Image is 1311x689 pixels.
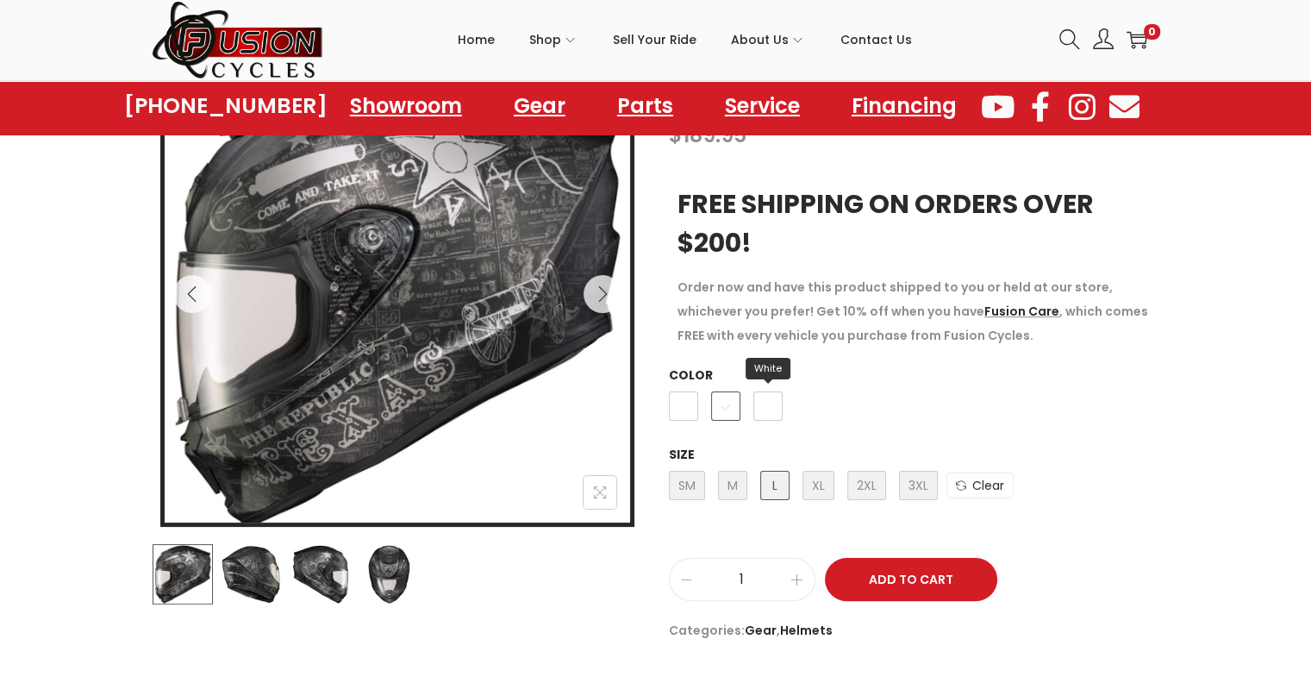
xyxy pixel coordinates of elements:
[496,86,583,126] a: Gear
[165,66,630,531] img: SCORPION EXO-R420 Full-Face Helmet Lone Star
[600,86,690,126] a: Parts
[221,544,281,604] img: Product image
[529,1,578,78] a: Shop
[669,121,746,149] bdi: 189.95
[669,618,1160,642] span: Categories: ,
[760,471,790,500] span: L
[613,1,696,78] a: Sell Your Ride
[670,567,815,592] input: Product quantity
[840,18,912,61] span: Contact Us
[731,18,789,61] span: About Us
[718,471,747,500] span: M
[677,185,1152,262] h3: FREE SHIPPING ON ORDERS OVER $200!
[984,303,1059,320] a: Fusion Care
[1127,29,1147,50] a: 0
[458,1,495,78] a: Home
[324,1,1046,78] nav: Primary navigation
[333,86,974,126] nav: Menu
[834,86,974,126] a: Financing
[290,544,351,604] img: Product image
[731,1,806,78] a: About Us
[613,18,696,61] span: Sell Your Ride
[946,473,1014,498] a: Clear
[458,18,495,61] span: Home
[780,622,833,639] a: Helmets
[584,275,621,313] button: Next
[124,94,328,118] a: [PHONE_NUMBER]
[173,275,211,313] button: Previous
[840,1,912,78] a: Contact Us
[333,86,479,126] a: Showroom
[529,18,561,61] span: Shop
[825,558,997,601] button: Add to Cart
[746,358,790,379] span: White
[359,544,419,604] img: Product image
[802,471,834,500] span: XL
[153,544,213,604] img: Product image
[669,446,695,463] label: Size
[899,471,938,500] span: 3XL
[708,86,817,126] a: Service
[677,275,1152,348] p: Order now and have this product shipped to you or held at our store, whichever you prefer! Get 10...
[745,622,777,639] a: Gear
[847,471,886,500] span: 2XL
[669,366,713,384] label: Color
[669,121,683,149] span: $
[669,471,705,500] span: SM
